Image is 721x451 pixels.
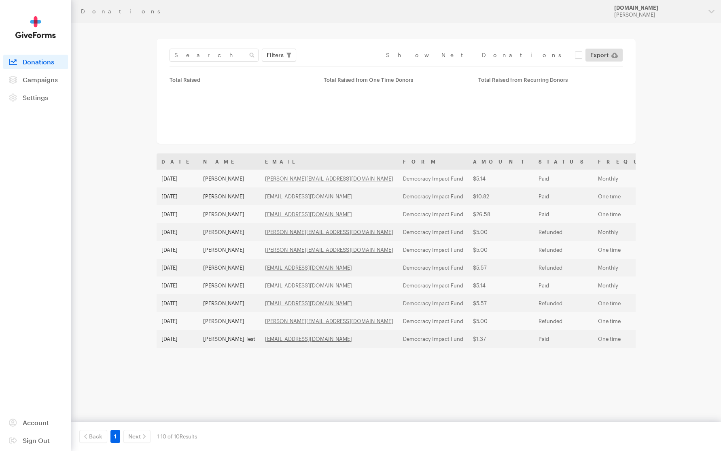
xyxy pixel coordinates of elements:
[180,433,197,440] span: Results
[614,4,702,11] div: [DOMAIN_NAME]
[593,277,686,294] td: Monthly
[534,153,593,170] th: Status
[468,330,534,348] td: $1.37
[398,312,468,330] td: Democracy Impact Fund
[157,259,198,277] td: [DATE]
[157,294,198,312] td: [DATE]
[157,187,198,205] td: [DATE]
[534,205,593,223] td: Paid
[478,77,623,83] div: Total Raised from Recurring Donors
[534,187,593,205] td: Paid
[265,336,352,342] a: [EMAIL_ADDRESS][DOMAIN_NAME]
[534,277,593,294] td: Paid
[593,312,686,330] td: One time
[198,312,260,330] td: [PERSON_NAME]
[534,223,593,241] td: Refunded
[170,49,259,62] input: Search Name & Email
[398,223,468,241] td: Democracy Impact Fund
[170,77,314,83] div: Total Raised
[260,153,398,170] th: Email
[590,50,609,60] span: Export
[157,205,198,223] td: [DATE]
[198,277,260,294] td: [PERSON_NAME]
[265,229,393,235] a: [PERSON_NAME][EMAIL_ADDRESS][DOMAIN_NAME]
[398,277,468,294] td: Democracy Impact Fund
[398,153,468,170] th: Form
[468,187,534,205] td: $10.82
[3,72,68,87] a: Campaigns
[3,433,68,448] a: Sign Out
[198,294,260,312] td: [PERSON_NAME]
[324,77,468,83] div: Total Raised from One Time Donors
[593,187,686,205] td: One time
[198,170,260,187] td: [PERSON_NAME]
[398,330,468,348] td: Democracy Impact Fund
[3,90,68,105] a: Settings
[468,312,534,330] td: $5.00
[398,187,468,205] td: Democracy Impact Fund
[585,49,623,62] a: Export
[157,170,198,187] td: [DATE]
[15,16,56,38] img: GiveForms
[265,282,352,289] a: [EMAIL_ADDRESS][DOMAIN_NAME]
[23,419,49,426] span: Account
[157,153,198,170] th: Date
[198,187,260,205] td: [PERSON_NAME]
[262,49,296,62] button: Filters
[593,294,686,312] td: One time
[157,330,198,348] td: [DATE]
[534,170,593,187] td: Paid
[198,330,260,348] td: [PERSON_NAME] Test
[468,241,534,259] td: $5.00
[23,436,50,444] span: Sign Out
[265,247,393,253] a: [PERSON_NAME][EMAIL_ADDRESS][DOMAIN_NAME]
[265,264,352,271] a: [EMAIL_ADDRESS][DOMAIN_NAME]
[468,205,534,223] td: $26.58
[398,170,468,187] td: Democracy Impact Fund
[534,241,593,259] td: Refunded
[534,330,593,348] td: Paid
[23,76,58,83] span: Campaigns
[265,175,393,182] a: [PERSON_NAME][EMAIL_ADDRESS][DOMAIN_NAME]
[593,223,686,241] td: Monthly
[614,11,702,18] div: [PERSON_NAME]
[265,211,352,217] a: [EMAIL_ADDRESS][DOMAIN_NAME]
[593,259,686,277] td: Monthly
[468,223,534,241] td: $5.00
[23,94,48,101] span: Settings
[593,241,686,259] td: One time
[593,153,686,170] th: Frequency
[265,318,393,324] a: [PERSON_NAME][EMAIL_ADDRESS][DOMAIN_NAME]
[157,312,198,330] td: [DATE]
[267,50,284,60] span: Filters
[534,312,593,330] td: Refunded
[593,330,686,348] td: One time
[198,205,260,223] td: [PERSON_NAME]
[534,259,593,277] td: Refunded
[157,430,197,443] div: 1-10 of 10
[593,205,686,223] td: One time
[534,294,593,312] td: Refunded
[468,277,534,294] td: $5.14
[3,55,68,69] a: Donations
[265,300,352,306] a: [EMAIL_ADDRESS][DOMAIN_NAME]
[265,193,352,200] a: [EMAIL_ADDRESS][DOMAIN_NAME]
[198,223,260,241] td: [PERSON_NAME]
[593,170,686,187] td: Monthly
[198,259,260,277] td: [PERSON_NAME]
[398,259,468,277] td: Democracy Impact Fund
[157,241,198,259] td: [DATE]
[157,277,198,294] td: [DATE]
[468,170,534,187] td: $5.14
[468,259,534,277] td: $5.57
[398,294,468,312] td: Democracy Impact Fund
[468,153,534,170] th: Amount
[398,241,468,259] td: Democracy Impact Fund
[3,415,68,430] a: Account
[468,294,534,312] td: $5.57
[23,58,54,66] span: Donations
[157,223,198,241] td: [DATE]
[198,241,260,259] td: [PERSON_NAME]
[398,205,468,223] td: Democracy Impact Fund
[198,153,260,170] th: Name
